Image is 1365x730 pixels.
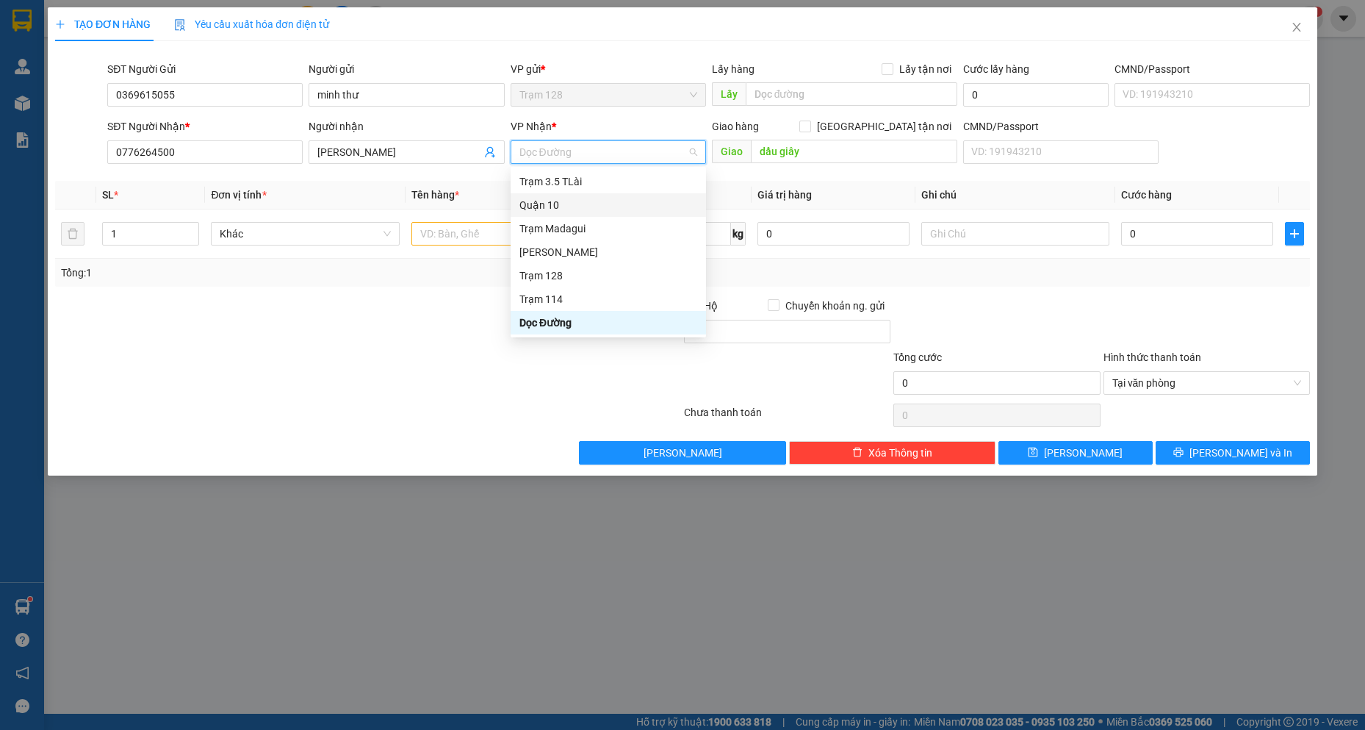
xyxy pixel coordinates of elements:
[309,61,504,77] div: Người gửi
[712,82,746,106] span: Lấy
[107,118,303,135] div: SĐT Người Nhận
[998,441,1153,465] button: save[PERSON_NAME]
[511,193,706,217] div: Quận 10
[712,140,751,163] span: Giao
[519,84,697,106] span: Trạm 128
[55,18,151,30] span: TẠO ĐƠN HÀNG
[511,287,706,311] div: Trạm 114
[682,404,892,430] div: Chưa thanh toán
[519,244,697,260] div: [PERSON_NAME]
[1156,441,1310,465] button: printer[PERSON_NAME] và In
[1285,222,1304,246] button: plus
[1286,228,1303,240] span: plus
[1173,447,1184,459] span: printer
[731,222,746,246] span: kg
[751,140,958,163] input: Dọc đường
[411,222,600,246] input: VD: Bàn, Ghế
[684,300,718,312] span: Thu Hộ
[484,146,496,158] span: user-add
[511,217,706,240] div: Trạm Madagui
[511,61,706,77] div: VP gửi
[963,83,1109,107] input: Cước lấy hàng
[55,19,65,29] span: plus
[220,223,391,245] span: Khác
[1276,7,1317,49] button: Close
[1121,189,1172,201] span: Cước hàng
[511,121,552,132] span: VP Nhận
[779,298,890,314] span: Chuyển khoản ng. gửi
[519,221,697,237] div: Trạm Madagui
[757,222,910,246] input: 0
[102,189,114,201] span: SL
[61,265,527,281] div: Tổng: 1
[963,118,1159,135] div: CMND/Passport
[511,240,706,264] div: Phương Lâm
[107,61,303,77] div: SĐT Người Gửi
[174,18,329,30] span: Yêu cầu xuất hóa đơn điện tử
[1044,445,1123,461] span: [PERSON_NAME]
[174,19,186,31] img: icon
[519,291,697,307] div: Trạm 114
[519,315,697,331] div: Dọc Đường
[811,118,957,135] span: [GEOGRAPHIC_DATA] tận nơi
[511,264,706,287] div: Trạm 128
[712,121,759,132] span: Giao hàng
[644,445,722,461] span: [PERSON_NAME]
[915,181,1116,210] th: Ghi chú
[1028,447,1038,459] span: save
[893,61,957,77] span: Lấy tận nơi
[757,189,812,201] span: Giá trị hàng
[712,63,754,75] span: Lấy hàng
[868,445,932,461] span: Xóa Thông tin
[893,351,942,363] span: Tổng cước
[519,268,697,284] div: Trạm 128
[411,189,459,201] span: Tên hàng
[1114,61,1310,77] div: CMND/Passport
[746,82,958,106] input: Dọc đường
[963,63,1029,75] label: Cước lấy hàng
[1103,351,1201,363] label: Hình thức thanh toán
[1112,372,1301,394] span: Tại văn phòng
[579,441,785,465] button: [PERSON_NAME]
[789,441,995,465] button: deleteXóa Thông tin
[1291,21,1303,33] span: close
[1189,445,1292,461] span: [PERSON_NAME] và In
[211,189,266,201] span: Đơn vị tính
[519,197,697,213] div: Quận 10
[852,447,862,459] span: delete
[519,173,697,190] div: Trạm 3.5 TLài
[519,141,697,163] span: Dọc Đường
[511,170,706,193] div: Trạm 3.5 TLài
[921,222,1110,246] input: Ghi Chú
[511,311,706,334] div: Dọc Đường
[309,118,504,135] div: Người nhận
[61,222,84,246] button: delete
